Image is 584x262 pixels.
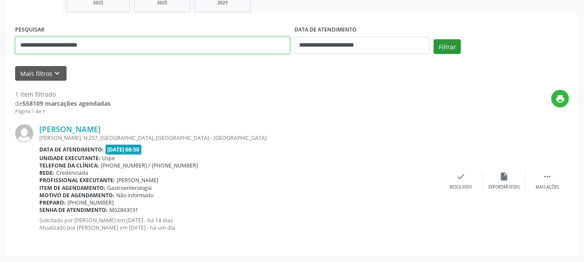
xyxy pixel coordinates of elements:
[450,184,472,190] div: Resolvido
[39,217,439,231] p: Solicitado por [PERSON_NAME] em [DATE] - há 14 dias Atualizado por [PERSON_NAME] em [DATE] - há u...
[56,169,88,177] span: Credenciada
[15,66,67,81] button: Mais filtroskeyboard_arrow_down
[15,99,111,108] div: de
[294,23,357,37] label: DATA DE ATENDIMENTO
[107,184,152,192] span: Gastroenterologia
[15,90,111,99] div: 1 item filtrado
[39,177,115,184] b: Profissional executante:
[488,184,520,190] div: Exportar (PDF)
[101,162,198,169] span: [PHONE_NUMBER] / [PHONE_NUMBER]
[39,134,439,142] div: [PERSON_NAME], N:257, [GEOGRAPHIC_DATA], [GEOGRAPHIC_DATA] - [GEOGRAPHIC_DATA]
[543,172,552,181] i: 
[39,192,115,199] b: Motivo de agendamento:
[109,206,138,214] span: M02843031
[39,169,54,177] b: Rede:
[39,155,100,162] b: Unidade executante:
[102,155,115,162] span: Uspe
[555,94,565,104] i: print
[39,124,101,134] a: [PERSON_NAME]
[39,146,104,153] b: Data de atendimento:
[456,172,466,181] i: check
[39,162,99,169] b: Telefone da clínica:
[39,184,105,192] b: Item de agendamento:
[15,23,45,37] label: PESQUISAR
[22,99,111,107] strong: 558109 marcações agendadas
[15,124,33,142] img: img
[15,108,111,115] div: Página 1 de 1
[551,90,569,107] button: print
[52,69,62,78] i: keyboard_arrow_down
[116,192,153,199] span: Não informado
[117,177,158,184] span: [PERSON_NAME]
[67,199,114,206] span: [PHONE_NUMBER]
[39,199,66,206] b: Preparo:
[536,184,559,190] div: Mais ações
[39,206,108,214] b: Senha de atendimento:
[105,145,142,155] span: [DATE] 08:50
[499,172,509,181] i: insert_drive_file
[434,39,461,54] button: Filtrar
